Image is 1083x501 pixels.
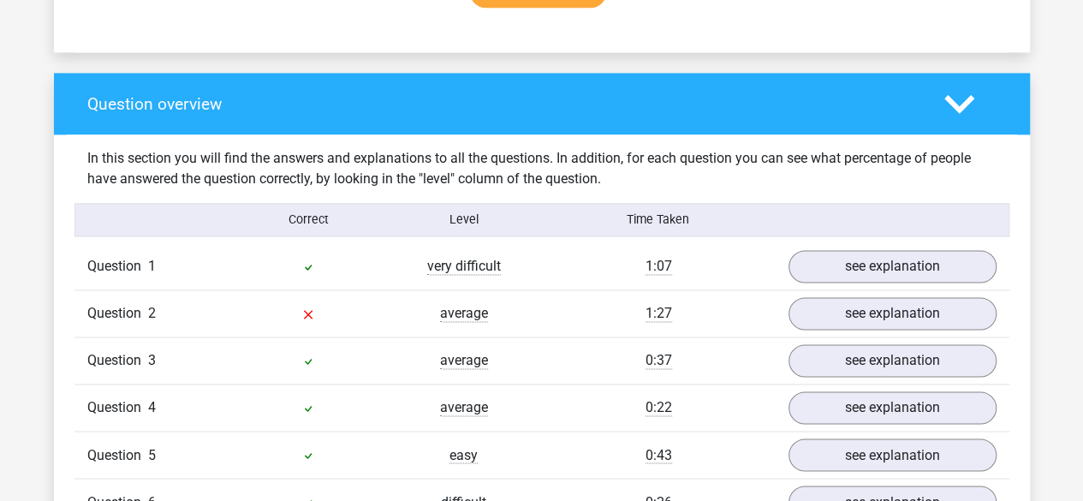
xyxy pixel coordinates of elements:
[148,399,156,415] span: 4
[87,303,148,324] span: Question
[646,305,672,322] span: 1:27
[646,352,672,369] span: 0:37
[788,297,997,330] a: see explanation
[148,446,156,462] span: 5
[87,397,148,418] span: Question
[148,305,156,321] span: 2
[386,211,542,229] div: Level
[148,352,156,368] span: 3
[646,399,672,416] span: 0:22
[87,444,148,465] span: Question
[74,148,1009,189] div: In this section you will find the answers and explanations to all the questions. In addition, for...
[87,256,148,277] span: Question
[646,258,672,275] span: 1:07
[541,211,775,229] div: Time Taken
[230,211,386,229] div: Correct
[440,399,488,416] span: average
[148,258,156,274] span: 1
[427,258,501,275] span: very difficult
[788,391,997,424] a: see explanation
[87,350,148,371] span: Question
[788,438,997,471] a: see explanation
[646,446,672,463] span: 0:43
[788,250,997,283] a: see explanation
[449,446,478,463] span: easy
[87,94,919,114] h4: Question overview
[440,352,488,369] span: average
[788,344,997,377] a: see explanation
[440,305,488,322] span: average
